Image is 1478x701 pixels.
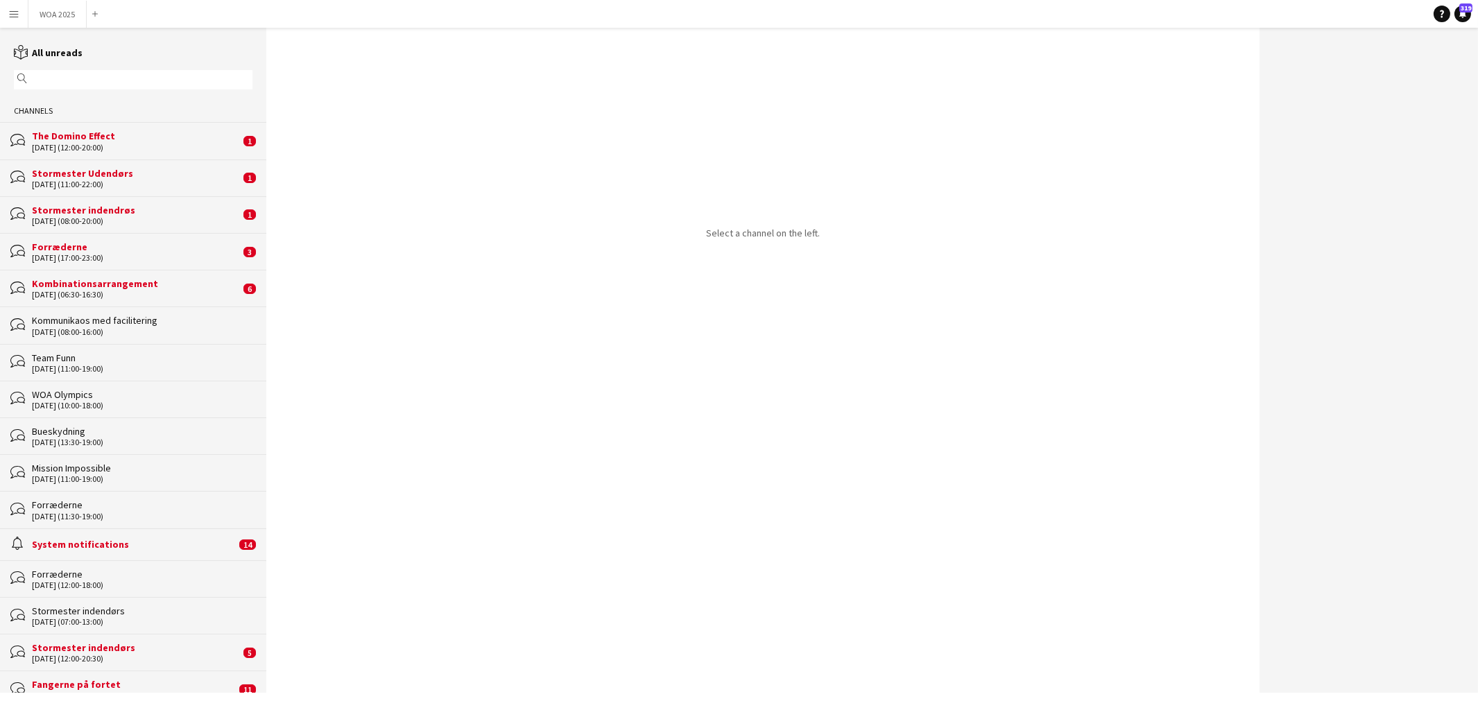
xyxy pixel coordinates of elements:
[32,474,252,484] div: [DATE] (11:00-19:00)
[32,253,240,263] div: [DATE] (17:00-23:00)
[28,1,87,28] button: WOA 2025
[243,284,256,294] span: 6
[243,648,256,658] span: 5
[32,241,240,253] div: Forræderne
[14,46,83,59] a: All unreads
[239,684,256,695] span: 11
[32,512,252,521] div: [DATE] (11:30-19:00)
[32,180,240,189] div: [DATE] (11:00-22:00)
[32,204,240,216] div: Stormester indendrøs
[1454,6,1471,22] a: 319
[32,167,240,180] div: Stormester Udendørs
[32,605,252,617] div: Stormester indendørs
[32,568,252,580] div: Forræderne
[32,499,252,511] div: Forræderne
[32,538,236,551] div: System notifications
[32,580,252,590] div: [DATE] (12:00-18:00)
[1459,3,1472,12] span: 319
[32,143,240,153] div: [DATE] (12:00-20:00)
[32,352,252,364] div: Team Funn
[32,314,252,327] div: Kommunikaos med facilitering
[32,364,252,374] div: [DATE] (11:00-19:00)
[706,227,820,239] p: Select a channel on the left.
[32,401,252,410] div: [DATE] (10:00-18:00)
[32,327,252,337] div: [DATE] (08:00-16:00)
[32,425,252,438] div: Bueskydning
[243,247,256,257] span: 3
[32,277,240,290] div: Kombinationsarrangement
[243,136,256,146] span: 1
[32,654,240,664] div: [DATE] (12:00-20:30)
[32,678,236,691] div: Fangerne på fortet
[32,617,252,627] div: [DATE] (07:00-13:00)
[32,462,252,474] div: Mission Impossible
[32,438,252,447] div: [DATE] (13:30-19:00)
[243,209,256,220] span: 1
[32,641,240,654] div: Stormester indendørs
[32,388,252,401] div: WOA Olympics
[239,539,256,550] span: 14
[243,173,256,183] span: 1
[32,130,240,142] div: The Domino Effect
[32,691,236,701] div: [DATE] (09:30-21:30)
[32,216,240,226] div: [DATE] (08:00-20:00)
[32,290,240,300] div: [DATE] (06:30-16:30)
